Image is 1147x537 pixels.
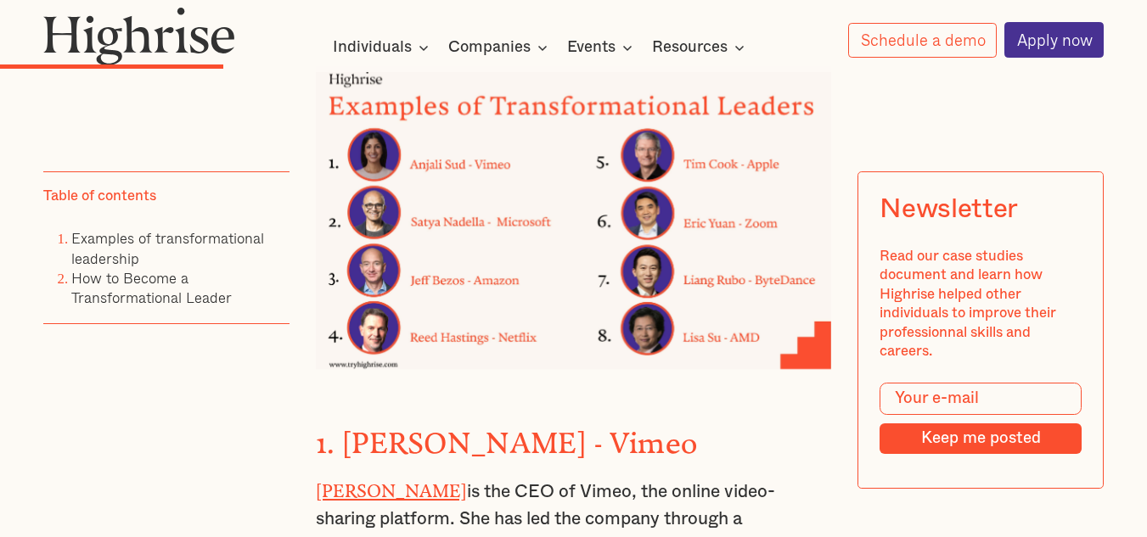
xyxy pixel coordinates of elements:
[880,383,1082,415] input: Your e-mail
[1004,22,1105,58] a: Apply now
[43,7,235,64] img: Highrise logo
[880,383,1082,454] form: Modal Form
[448,37,531,58] div: Companies
[652,37,728,58] div: Resources
[71,227,264,269] a: Examples of transformational leadership
[880,247,1082,361] div: Read our case studies document and learn how Highrise helped other individuals to improve their p...
[567,37,616,58] div: Events
[316,427,697,445] strong: 1. [PERSON_NAME] - Vimeo
[333,37,434,58] div: Individuals
[652,37,750,58] div: Resources
[880,424,1082,454] input: Keep me posted
[848,23,998,58] a: Schedule a demo
[316,481,467,492] a: [PERSON_NAME]
[567,37,638,58] div: Events
[316,65,831,369] img: An infographic listing examples of transformational leaders with their names and headshots.
[448,37,553,58] div: Companies
[43,187,156,206] div: Table of contents
[71,266,232,309] a: How to Become a Transformational Leader
[880,194,1018,226] div: Newsletter
[333,37,412,58] div: Individuals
